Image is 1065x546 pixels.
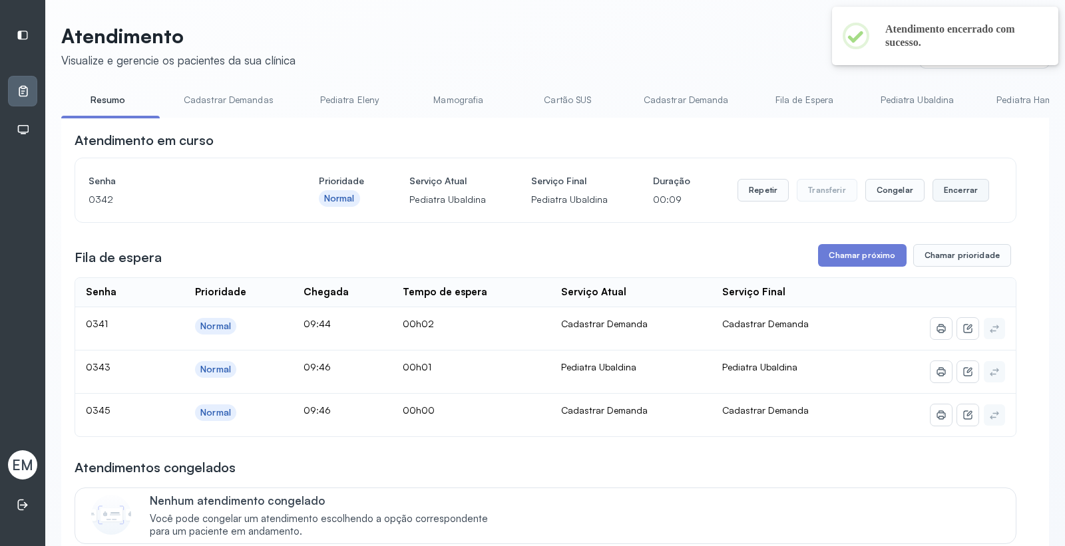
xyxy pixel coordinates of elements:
span: 09:46 [304,361,331,372]
button: Chamar próximo [818,244,906,267]
h3: Atendimento em curso [75,131,214,150]
span: 0343 [86,361,110,372]
button: Congelar [865,179,925,202]
span: 0345 [86,404,110,416]
div: Tempo de espera [403,286,487,299]
a: Pediatra Ubaldina [867,89,968,111]
span: 00h02 [403,318,434,329]
p: Pediatra Ubaldina [531,190,608,209]
a: Pediatra Eleny [303,89,396,111]
button: Encerrar [933,179,989,202]
span: 00h01 [403,361,431,372]
a: Cartão SUS [521,89,614,111]
p: Nenhum atendimento congelado [150,493,502,507]
a: Mamografia [412,89,505,111]
h4: Serviço Final [531,172,608,190]
a: Resumo [61,89,154,111]
div: Cadastrar Demanda [561,318,701,330]
img: Imagem de CalloutCard [91,495,131,535]
a: Cadastrar Demanda [630,89,742,111]
div: Cadastrar Demanda [561,404,701,416]
div: Pediatra Ubaldina [561,361,701,373]
span: Você pode congelar um atendimento escolhendo a opção correspondente para um paciente em andamento. [150,513,502,538]
div: Normal [324,193,355,204]
span: 0341 [86,318,108,329]
div: Serviço Atual [561,286,626,299]
div: Serviço Final [722,286,785,299]
span: EM [12,456,33,474]
h2: Atendimento encerrado com sucesso. [885,23,1037,49]
p: Pediatra Ubaldina [409,190,486,209]
a: Cadastrar Demandas [170,89,287,111]
div: Normal [200,364,231,375]
span: Pediatra Ubaldina [722,361,797,372]
h4: Duração [653,172,690,190]
span: 09:44 [304,318,331,329]
span: Cadastrar Demanda [722,404,809,416]
h4: Senha [89,172,274,190]
a: Fila de Espera [758,89,851,111]
button: Chamar prioridade [913,244,1012,267]
h4: Prioridade [319,172,364,190]
div: Normal [200,321,231,332]
span: 09:46 [304,404,331,416]
p: 00:09 [653,190,690,209]
span: Cadastrar Demanda [722,318,809,329]
span: 00h00 [403,404,435,416]
div: Chegada [304,286,349,299]
button: Repetir [738,179,789,202]
div: Prioridade [195,286,246,299]
div: Senha [86,286,116,299]
h3: Atendimentos congelados [75,458,236,477]
p: Atendimento [61,24,296,48]
p: 0342 [89,190,274,209]
div: Normal [200,407,231,418]
h4: Serviço Atual [409,172,486,190]
button: Transferir [797,179,857,202]
h3: Fila de espera [75,248,162,267]
div: Visualize e gerencie os pacientes da sua clínica [61,53,296,67]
